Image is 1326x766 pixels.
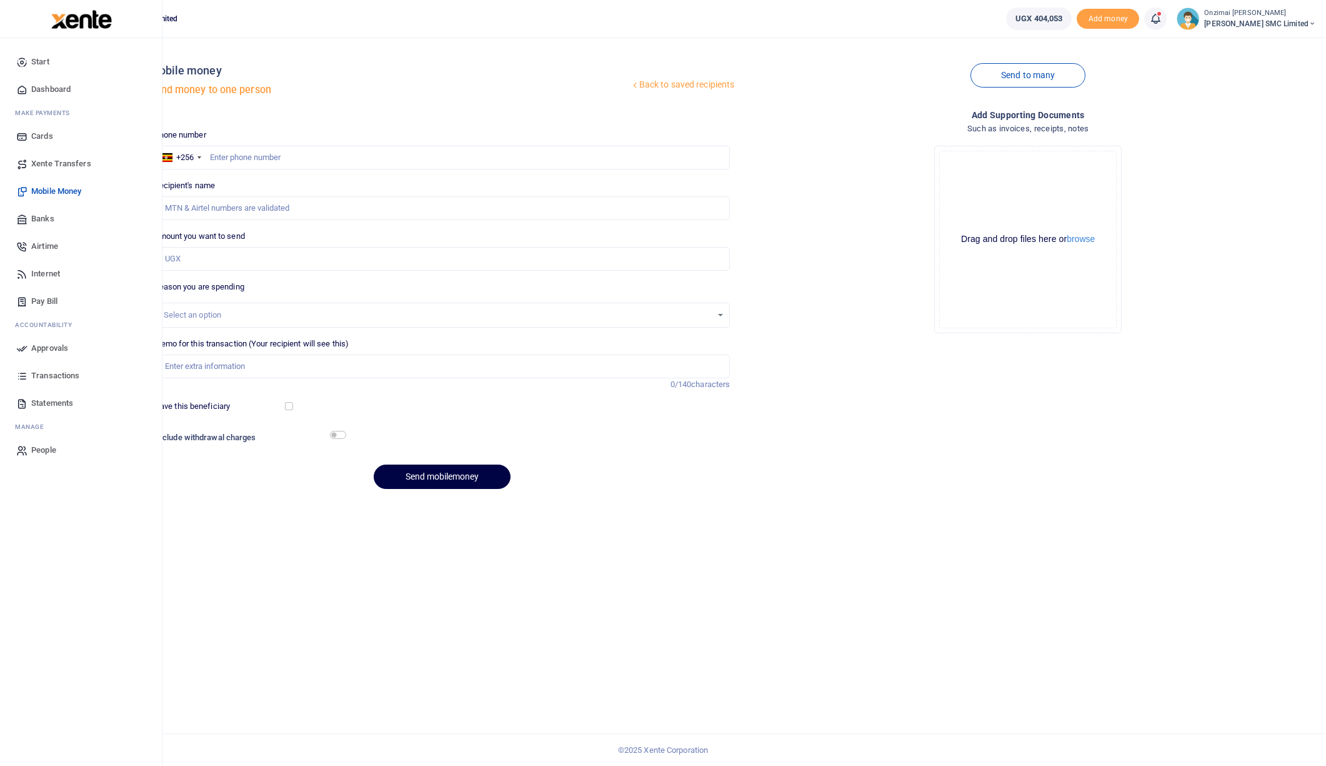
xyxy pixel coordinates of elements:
div: +256 [176,151,194,164]
h5: Send money to one person [149,84,630,96]
a: Airtime [10,233,152,260]
li: M [10,103,152,123]
span: Mobile Money [31,185,81,198]
h4: Such as invoices, receipts, notes [740,122,1316,136]
h4: Mobile money [149,64,630,78]
h4: Add supporting Documents [740,108,1316,122]
div: Uganda: +256 [155,146,205,169]
li: Toup your wallet [1077,9,1139,29]
span: Airtime [31,240,58,253]
span: Internet [31,268,60,280]
input: Enter phone number [154,146,730,169]
span: UGX 404,053 [1015,13,1062,25]
a: profile-user Onzimai [PERSON_NAME] [PERSON_NAME] SMC Limited [1177,8,1316,30]
label: Amount you want to send [154,230,245,243]
a: logo-small logo-large logo-large [50,14,112,23]
li: Wallet ballance [1001,8,1077,30]
h6: Include withdrawal charges [156,433,341,443]
input: UGX [154,247,730,271]
a: Xente Transfers [10,150,152,178]
a: UGX 404,053 [1006,8,1072,30]
span: Transactions [31,370,79,382]
a: Banks [10,205,152,233]
label: Phone number [154,129,206,141]
span: People [31,444,56,456]
span: ake Payments [21,108,70,118]
a: Statements [10,390,152,417]
button: browse [1067,234,1095,243]
input: Enter extra information [154,355,730,378]
span: anage [21,422,44,431]
a: Internet [10,260,152,288]
span: 0/140 [670,380,692,389]
li: Ac [10,315,152,335]
label: Memo for this transaction (Your recipient will see this) [154,338,349,350]
label: Reason you are spending [154,281,244,293]
a: Dashboard [10,76,152,103]
img: logo-large [51,10,112,29]
label: Save this beneficiary [155,400,230,413]
span: Cards [31,130,53,143]
a: Start [10,48,152,76]
a: Transactions [10,362,152,390]
li: M [10,417,152,436]
span: Banks [31,213,54,225]
span: Start [31,56,49,68]
a: Send to many [970,63,1085,88]
span: characters [691,380,730,389]
a: Back to saved recipients [630,74,735,96]
a: Mobile Money [10,178,152,205]
button: Send mobilemoney [374,465,511,489]
a: People [10,436,152,464]
span: [PERSON_NAME] SMC Limited [1204,18,1316,29]
input: MTN & Airtel numbers are validated [154,196,730,220]
span: Dashboard [31,83,71,96]
small: Onzimai [PERSON_NAME] [1204,8,1316,19]
a: Approvals [10,335,152,362]
span: Pay Bill [31,295,57,308]
a: Add money [1077,13,1139,23]
div: Drag and drop files here or [940,233,1116,245]
a: Cards [10,123,152,150]
span: countability [24,320,72,330]
span: Xente Transfers [31,158,91,170]
span: Statements [31,397,73,410]
a: Pay Bill [10,288,152,315]
div: File Uploader [934,146,1122,333]
span: Add money [1077,9,1139,29]
div: Select an option [164,309,712,321]
span: Approvals [31,342,68,355]
img: profile-user [1177,8,1199,30]
label: Recipient's name [154,179,216,192]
